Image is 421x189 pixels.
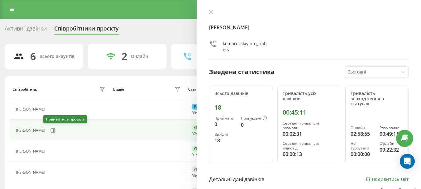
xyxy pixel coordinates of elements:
div: Пропущені [241,116,267,121]
div: 09:22:32 [380,146,403,154]
div: 2 [122,50,127,62]
span: 00 [192,173,196,178]
div: Офлайн [192,167,212,172]
a: Подивитись звіт [366,177,409,182]
div: Відділ [113,87,124,92]
div: Тривалість усіх дзвінків [283,91,335,102]
div: : : [192,153,207,157]
div: 00:45:11 [283,109,335,116]
div: 0 [214,120,236,128]
span: 02 [192,131,196,136]
div: Детальні дані дзвінків [209,176,265,183]
div: 0 [241,121,267,129]
div: Вихідні [214,132,236,137]
div: Офлайн [380,141,403,146]
div: Open Intercom Messenger [400,154,415,169]
div: Співробітники проєкту [54,25,119,35]
div: 00:49:11 [380,130,403,138]
div: Середня тривалість відповіді [283,141,335,150]
div: 00:02:31 [283,130,335,138]
div: Онлайн [351,126,374,130]
div: : : [192,174,207,178]
div: 00:00:00 [351,150,374,158]
div: Розмовляє [192,104,216,110]
div: Середня тривалість розмови [283,121,335,130]
div: 18 [214,104,267,111]
h4: [PERSON_NAME] [209,24,409,31]
div: 18 [214,137,236,144]
div: Активні дзвінки [5,25,47,35]
div: Зведена статистика [209,67,275,77]
div: : : [192,111,207,115]
div: Всього дзвінків [214,91,267,96]
div: [PERSON_NAME] [16,107,47,111]
div: 02:58:55 [351,130,374,138]
span: 01 [192,152,196,158]
div: : : [192,132,207,136]
span: 00 [192,110,196,116]
div: Онлайн [192,125,211,130]
div: Подивитись профіль [43,115,87,123]
div: [PERSON_NAME] [16,128,47,133]
div: Співробітник [12,87,37,92]
div: [PERSON_NAME] [16,149,47,154]
div: Онлайн [131,54,148,59]
div: Тривалість знаходження в статусах [351,91,403,106]
div: Не турбувати [351,141,374,150]
div: Онлайн [192,146,211,152]
div: [PERSON_NAME] [16,170,47,175]
div: Розмовляє [380,126,403,130]
div: 00:00:13 [283,150,335,158]
div: 6 [30,50,36,62]
div: Прийнято [214,116,236,120]
div: Всього акаунтів [40,54,74,59]
div: Статус [188,87,200,92]
div: komarovskiyinfo_riabets [223,40,267,53]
